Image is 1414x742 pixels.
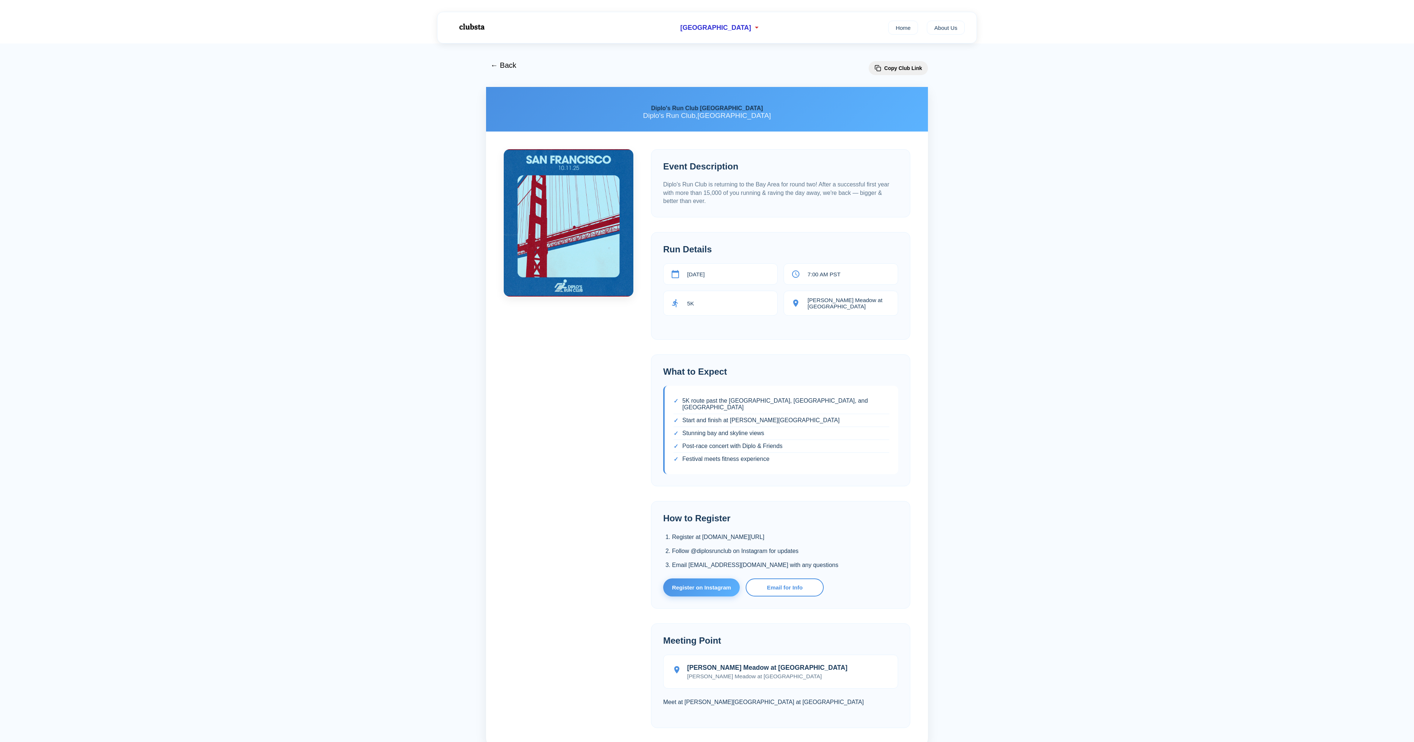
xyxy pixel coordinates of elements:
[888,21,918,35] a: Home
[498,105,916,112] h1: Diplo's Run Club [GEOGRAPHIC_DATA]
[663,181,898,205] p: Diplo's Run Club is returning to the Bay Area for round two! After a successful first year with m...
[504,149,633,297] img: Diplo's Run Club San Francisco
[663,636,898,646] h2: Meeting Point
[663,244,898,255] h2: Run Details
[808,297,890,309] span: [PERSON_NAME] Meadow at [GEOGRAPHIC_DATA]
[673,453,889,465] li: Festival meets fitness experience
[672,546,898,556] li: Follow @diplosrunclub on Instagram for updates
[663,161,898,172] h2: Event Description
[663,367,898,377] h2: What to Expect
[498,112,916,120] p: Diplo's Run Club , [GEOGRAPHIC_DATA]
[673,427,889,440] li: Stunning bay and skyline views
[449,18,493,36] img: Logo
[673,395,889,414] li: 5K route past the [GEOGRAPHIC_DATA], [GEOGRAPHIC_DATA], and [GEOGRAPHIC_DATA]
[663,513,898,524] h2: How to Register
[672,560,898,570] li: Email [EMAIL_ADDRESS][DOMAIN_NAME] with any questions
[869,61,928,75] button: Copy Club Link
[673,414,889,427] li: Start and finish at [PERSON_NAME][GEOGRAPHIC_DATA]
[663,697,898,707] p: Meet at [PERSON_NAME][GEOGRAPHIC_DATA] at [GEOGRAPHIC_DATA]
[687,300,694,307] span: 5K
[663,578,740,596] a: Register on Instagram
[687,673,847,679] p: [PERSON_NAME] Meadow at [GEOGRAPHIC_DATA]
[746,578,824,596] a: Email for Info
[687,664,847,672] strong: [PERSON_NAME] Meadow at [GEOGRAPHIC_DATA]
[927,21,965,35] a: About Us
[672,532,898,542] li: Register at [DOMAIN_NAME][URL]
[680,24,751,32] span: [GEOGRAPHIC_DATA]
[808,271,840,277] span: 7:00 AM PST
[884,65,922,71] span: Copy Club Link
[687,271,705,277] span: [DATE]
[673,440,889,453] li: Post-race concert with Diplo & Friends
[486,57,521,74] button: ← Back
